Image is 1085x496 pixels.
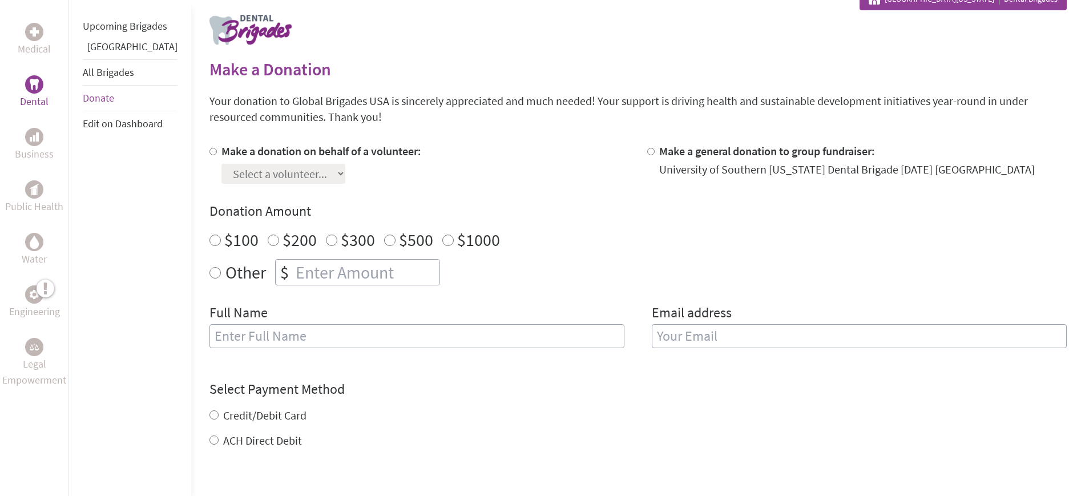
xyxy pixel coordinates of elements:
[30,79,39,90] img: Dental
[25,233,43,251] div: Water
[25,338,43,356] div: Legal Empowerment
[221,144,421,158] label: Make a donation on behalf of a volunteer:
[209,304,268,324] label: Full Name
[652,324,1067,348] input: Your Email
[209,15,292,45] img: logo-dental.png
[5,199,63,215] p: Public Health
[22,233,47,267] a: WaterWater
[83,111,178,136] li: Edit on Dashboard
[209,93,1067,125] p: Your donation to Global Brigades USA is sincerely appreciated and much needed! Your support is dr...
[9,304,60,320] p: Engineering
[30,27,39,37] img: Medical
[30,132,39,142] img: Business
[209,202,1067,220] h4: Donation Amount
[209,324,624,348] input: Enter Full Name
[30,290,39,299] img: Engineering
[83,117,163,130] a: Edit on Dashboard
[30,184,39,195] img: Public Health
[223,408,306,422] label: Credit/Debit Card
[83,91,114,104] a: Donate
[25,285,43,304] div: Engineering
[209,59,1067,79] h2: Make a Donation
[2,338,66,388] a: Legal EmpowermentLegal Empowerment
[30,235,39,248] img: Water
[22,251,47,267] p: Water
[83,39,178,59] li: Guatemala
[18,23,51,57] a: MedicalMedical
[18,41,51,57] p: Medical
[293,260,439,285] input: Enter Amount
[659,162,1035,178] div: University of Southern [US_STATE] Dental Brigade [DATE] [GEOGRAPHIC_DATA]
[652,304,732,324] label: Email address
[15,146,54,162] p: Business
[83,14,178,39] li: Upcoming Brigades
[25,128,43,146] div: Business
[83,86,178,111] li: Donate
[209,380,1067,398] h4: Select Payment Method
[9,285,60,320] a: EngineeringEngineering
[83,59,178,86] li: All Brigades
[15,128,54,162] a: BusinessBusiness
[83,66,134,79] a: All Brigades
[25,75,43,94] div: Dental
[223,433,302,447] label: ACH Direct Debit
[224,229,259,251] label: $100
[5,180,63,215] a: Public HealthPublic Health
[25,180,43,199] div: Public Health
[225,259,266,285] label: Other
[283,229,317,251] label: $200
[87,40,178,53] a: [GEOGRAPHIC_DATA]
[457,229,500,251] label: $1000
[399,229,433,251] label: $500
[30,344,39,350] img: Legal Empowerment
[341,229,375,251] label: $300
[2,356,66,388] p: Legal Empowerment
[25,23,43,41] div: Medical
[20,75,49,110] a: DentalDental
[276,260,293,285] div: $
[83,19,167,33] a: Upcoming Brigades
[659,144,875,158] label: Make a general donation to group fundraiser:
[20,94,49,110] p: Dental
